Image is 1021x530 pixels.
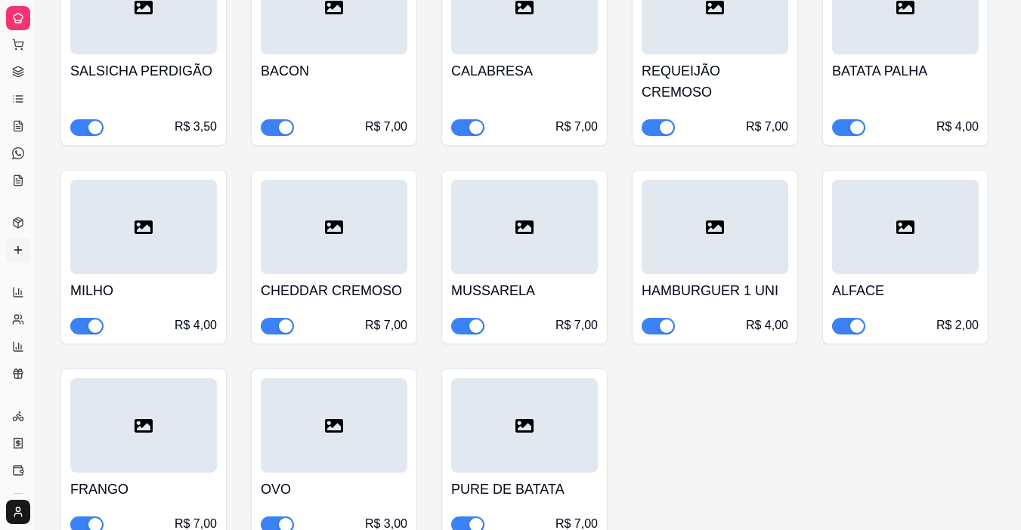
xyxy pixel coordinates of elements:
[746,118,788,136] div: R$ 7,00
[175,316,217,334] div: R$ 4,00
[642,280,788,301] h4: HAMBURGUER 1 UNI
[365,118,407,136] div: R$ 7,00
[832,280,979,301] h4: ALFACE
[261,479,407,500] h4: OVO
[832,60,979,82] h4: BATATA PALHA
[936,316,979,334] div: R$ 2,00
[175,118,217,136] div: R$ 3,50
[70,60,217,82] h4: SALSICHA PERDIGÃO
[746,316,788,334] div: R$ 4,00
[451,60,598,82] h4: CALABRESA
[451,479,598,500] h4: PURE DE BATATA
[365,316,407,334] div: R$ 7,00
[936,118,979,136] div: R$ 4,00
[642,60,788,103] h4: REQUEIJÃO CREMOSO
[70,479,217,500] h4: FRANGO
[555,118,598,136] div: R$ 7,00
[555,316,598,334] div: R$ 7,00
[70,280,217,301] h4: MILHO
[261,280,407,301] h4: CHEDDAR CREMOSO
[451,280,598,301] h4: MUSSARELA
[261,60,407,82] h4: BACON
